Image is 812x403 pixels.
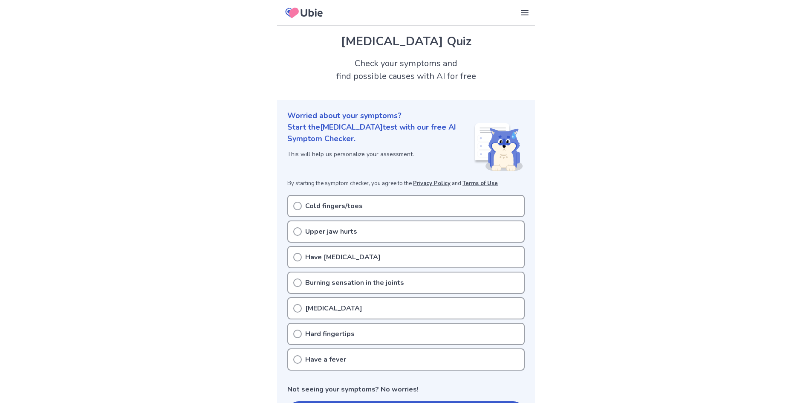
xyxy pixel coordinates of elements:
p: Burning sensation in the joints [305,278,404,288]
p: By starting the symptom checker, you agree to the and [287,180,525,188]
img: Shiba [474,123,523,171]
h2: Check your symptoms and find possible causes with AI for free [277,57,535,83]
a: Privacy Policy [413,180,451,187]
p: Have a fever [305,354,346,365]
p: Cold fingers/toes [305,201,363,211]
p: [MEDICAL_DATA] [305,303,362,313]
p: Upper jaw hurts [305,226,357,237]
a: Terms of Use [462,180,498,187]
p: Have [MEDICAL_DATA] [305,252,381,262]
p: Hard fingertips [305,329,355,339]
p: Not seeing your symptoms? No worries! [287,384,525,394]
h1: [MEDICAL_DATA] Quiz [287,32,525,50]
p: Start the [MEDICAL_DATA] test with our free AI Symptom Checker. [287,122,474,145]
p: This will help us personalize your assessment. [287,150,474,159]
p: Worried about your symptoms? [287,110,525,122]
